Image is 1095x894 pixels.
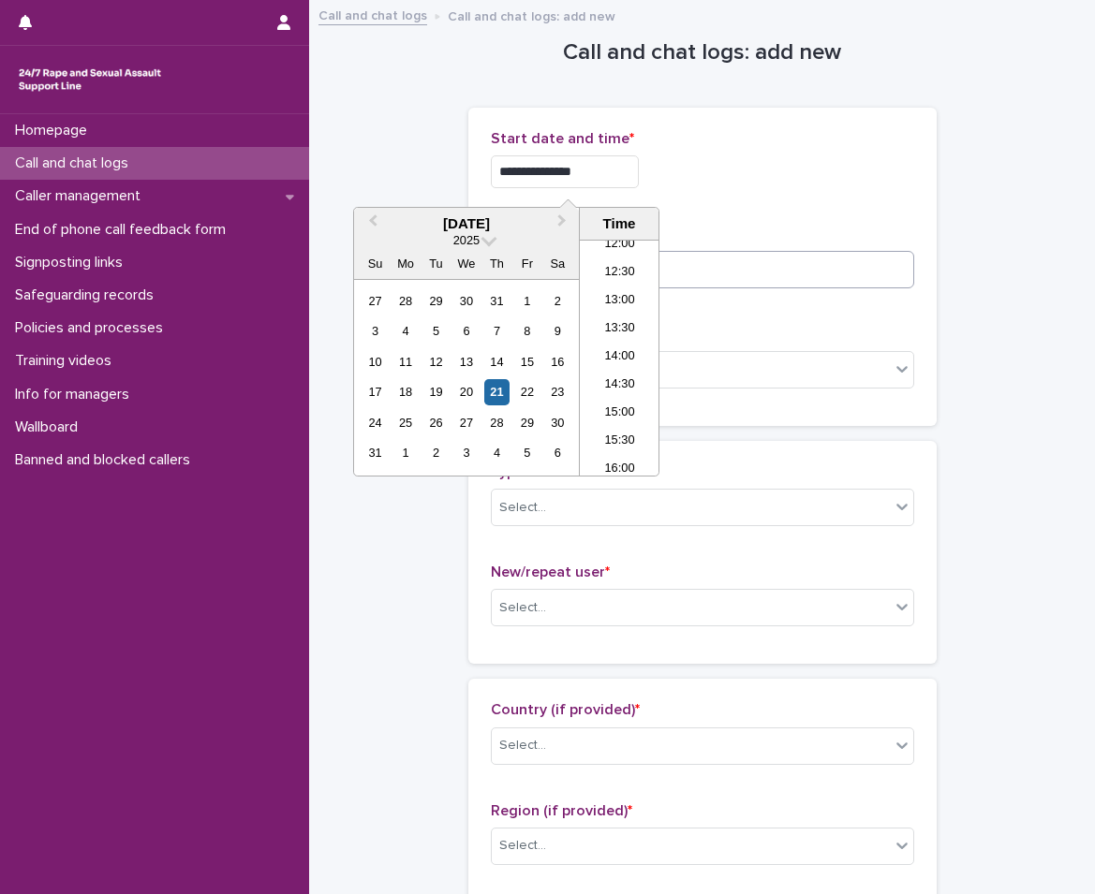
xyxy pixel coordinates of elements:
div: Choose Sunday, August 17th, 2025 [363,379,388,404]
h1: Call and chat logs: add new [468,39,937,66]
p: End of phone call feedback form [7,221,241,239]
div: Choose Sunday, August 3rd, 2025 [363,318,388,344]
div: Choose Saturday, August 30th, 2025 [545,410,570,435]
p: Policies and processes [7,319,178,337]
div: Choose Wednesday, July 30th, 2025 [453,288,479,314]
p: Signposting links [7,254,138,271]
div: Select... [499,598,546,618]
p: Call and chat logs [7,154,143,172]
li: 14:30 [580,372,659,400]
div: month 2025-08 [360,286,572,468]
li: 16:00 [580,456,659,484]
div: Choose Saturday, August 2nd, 2025 [545,288,570,314]
a: Call and chat logs [318,4,427,25]
div: Choose Tuesday, August 26th, 2025 [423,410,449,435]
div: Choose Sunday, July 27th, 2025 [363,288,388,314]
p: Caller management [7,187,155,205]
div: Choose Friday, August 8th, 2025 [514,318,540,344]
p: Call and chat logs: add new [448,5,615,25]
div: Choose Wednesday, August 6th, 2025 [453,318,479,344]
div: Choose Wednesday, September 3rd, 2025 [453,440,479,465]
div: Choose Monday, August 18th, 2025 [392,379,418,404]
div: Choose Wednesday, August 27th, 2025 [453,410,479,435]
div: Choose Monday, July 28th, 2025 [392,288,418,314]
div: Choose Thursday, August 28th, 2025 [484,410,510,435]
div: Choose Saturday, August 16th, 2025 [545,349,570,374]
div: Choose Monday, August 25th, 2025 [392,410,418,435]
div: Th [484,251,510,276]
li: 14:00 [580,344,659,372]
div: Choose Thursday, August 7th, 2025 [484,318,510,344]
div: Choose Friday, August 15th, 2025 [514,349,540,374]
p: Info for managers [7,386,144,403]
div: Choose Wednesday, August 13th, 2025 [453,349,479,374]
p: Training videos [7,352,126,370]
li: 13:00 [580,287,659,315]
div: Choose Sunday, August 31st, 2025 [363,440,388,465]
div: Choose Sunday, August 10th, 2025 [363,349,388,374]
span: Region (if provided) [491,803,632,818]
div: Choose Tuesday, August 19th, 2025 [423,379,449,404]
div: Select... [499,836,546,856]
div: We [453,251,479,276]
div: Choose Monday, August 4th, 2025 [392,318,418,344]
div: Choose Tuesday, July 29th, 2025 [423,288,449,314]
div: Choose Tuesday, September 2nd, 2025 [423,440,449,465]
img: rhQMoQhaT3yELyF149Cw [15,61,165,98]
button: Next Month [549,210,579,240]
div: Choose Friday, August 22nd, 2025 [514,379,540,404]
li: 12:00 [580,231,659,259]
p: Homepage [7,122,102,139]
div: Choose Tuesday, August 12th, 2025 [423,349,449,374]
div: Sa [545,251,570,276]
div: Choose Saturday, August 23rd, 2025 [545,379,570,404]
div: Select... [499,736,546,755]
div: Choose Thursday, August 21st, 2025 [484,379,510,404]
div: Choose Wednesday, August 20th, 2025 [453,379,479,404]
div: Fr [514,251,540,276]
div: [DATE] [354,215,579,232]
li: 15:00 [580,400,659,428]
p: Safeguarding records [7,286,169,304]
span: New/repeat user [491,564,610,579]
div: Choose Monday, August 11th, 2025 [392,349,418,374]
div: Choose Saturday, September 6th, 2025 [545,440,570,465]
div: Choose Thursday, August 14th, 2025 [484,349,510,374]
div: Choose Tuesday, August 5th, 2025 [423,318,449,344]
div: Choose Saturday, August 9th, 2025 [545,318,570,344]
div: Choose Thursday, September 4th, 2025 [484,440,510,465]
li: 13:30 [580,315,659,344]
div: Choose Friday, August 1st, 2025 [514,288,540,314]
div: Choose Thursday, July 31st, 2025 [484,288,510,314]
div: Tu [423,251,449,276]
span: Start date and time [491,131,634,146]
p: Wallboard [7,418,93,436]
div: Mo [392,251,418,276]
div: Choose Friday, August 29th, 2025 [514,410,540,435]
div: Choose Sunday, August 24th, 2025 [363,410,388,435]
div: Select... [499,498,546,518]
span: 2025 [453,233,480,247]
div: Choose Monday, September 1st, 2025 [392,440,418,465]
p: Banned and blocked callers [7,451,205,469]
div: Time [584,215,654,232]
li: 12:30 [580,259,659,287]
button: Previous Month [356,210,386,240]
span: Country (if provided) [491,702,640,717]
li: 15:30 [580,428,659,456]
div: Su [363,251,388,276]
div: Choose Friday, September 5th, 2025 [514,440,540,465]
